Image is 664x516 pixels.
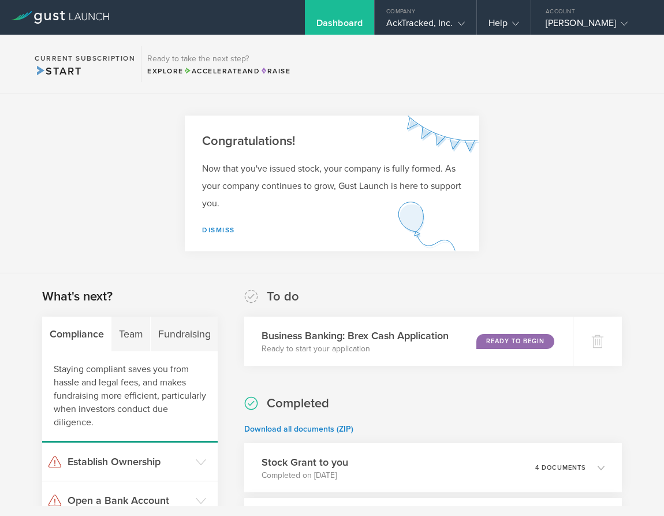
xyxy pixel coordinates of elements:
[147,55,290,63] h3: Ready to take the next step?
[184,67,243,75] span: Accelerate
[488,17,519,35] div: Help
[141,46,296,82] div: Ready to take the next step?ExploreAccelerateandRaise
[147,66,290,76] div: Explore
[42,351,218,443] div: Staying compliant saves you from hassle and legal fees, and makes fundraising more efficient, par...
[476,334,554,349] div: Ready to Begin
[202,133,462,150] h2: Congratulations!
[111,317,151,351] div: Team
[267,288,299,305] h2: To do
[35,55,135,62] h2: Current Subscription
[244,317,573,366] div: Business Banking: Brex Cash ApplicationReady to start your applicationReady to Begin
[42,317,111,351] div: Compliance
[386,17,465,35] div: AckTracked, Inc.
[262,328,449,343] h3: Business Banking: Brex Cash Application
[184,67,260,75] span: and
[202,226,235,234] a: Dismiss
[151,317,218,351] div: Fundraising
[260,67,290,75] span: Raise
[202,160,462,212] p: Now that you've issued stock, your company is fully formed. As your company continues to grow, Gu...
[267,395,329,412] h2: Completed
[68,454,190,469] h3: Establish Ownership
[244,424,353,434] a: Download all documents (ZIP)
[42,288,113,305] h2: What's next?
[535,465,586,471] p: 4 documents
[262,455,348,470] h3: Stock Grant to you
[316,17,363,35] div: Dashboard
[262,343,449,355] p: Ready to start your application
[606,461,664,516] iframe: Chat Widget
[546,17,644,35] div: [PERSON_NAME]
[68,493,190,508] h3: Open a Bank Account
[262,470,348,481] p: Completed on [DATE]
[35,65,81,77] span: Start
